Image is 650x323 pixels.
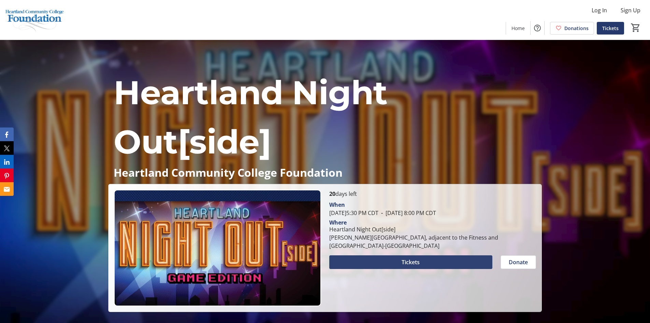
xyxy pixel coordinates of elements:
[564,25,589,32] span: Donations
[621,6,640,14] span: Sign Up
[550,22,594,35] a: Donations
[630,22,642,34] button: Cart
[114,190,321,306] img: Campaign CTA Media Photo
[586,5,612,16] button: Log In
[602,25,619,32] span: Tickets
[501,255,536,269] button: Donate
[329,220,347,225] div: Where
[378,209,386,217] span: -
[592,6,607,14] span: Log In
[329,190,335,198] span: 20
[615,5,646,16] button: Sign Up
[329,233,536,250] div: [PERSON_NAME][GEOGRAPHIC_DATA], adjacent to the Fitness and [GEOGRAPHIC_DATA]-[GEOGRAPHIC_DATA]
[402,258,420,266] span: Tickets
[114,72,388,162] span: Heartland Night Out[side]
[597,22,624,35] a: Tickets
[511,25,525,32] span: Home
[4,3,65,37] img: Heartland Community College Foundation's Logo
[531,21,544,35] button: Help
[329,209,378,217] span: [DATE] 5:30 PM CDT
[329,190,536,198] p: days left
[506,22,530,35] a: Home
[509,258,528,266] span: Donate
[329,201,345,209] div: When
[114,166,536,178] p: Heartland Community College Foundation
[378,209,436,217] span: [DATE] 8:00 PM CDT
[329,225,536,233] div: Heartland Night Out[side]
[329,255,492,269] button: Tickets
